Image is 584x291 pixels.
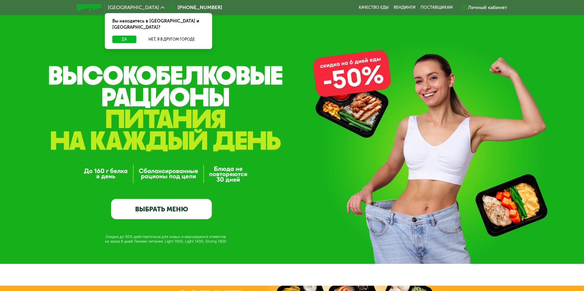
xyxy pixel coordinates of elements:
[168,4,222,11] a: [PHONE_NUMBER]
[111,199,212,219] a: ВЫБРАТЬ МЕНЮ
[105,13,212,36] div: Вы находитесь в [GEOGRAPHIC_DATA] и [GEOGRAPHIC_DATA]?
[108,5,159,10] span: [GEOGRAPHIC_DATA]
[139,36,205,43] button: Нет, я в другом городе
[421,5,453,10] div: поставщикам
[359,5,389,10] a: Качество еды
[468,4,507,11] div: Личный кабинет
[112,36,136,43] button: Да
[394,5,416,10] a: Вендинги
